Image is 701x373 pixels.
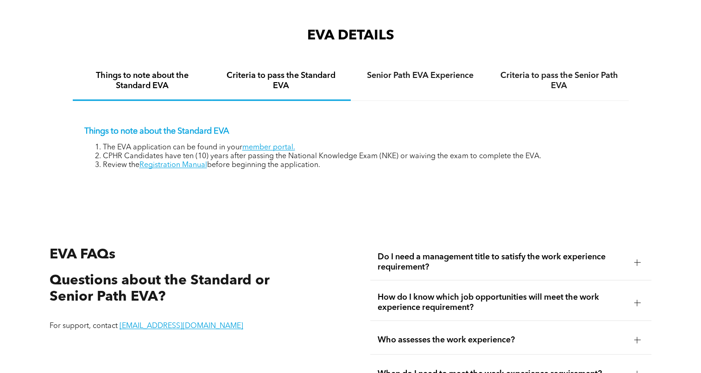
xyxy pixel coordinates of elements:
[307,29,394,43] span: EVA DETAILS
[498,71,620,91] h4: Criteria to pass the Senior Path EVA
[50,274,270,304] span: Questions about the Standard or Senior Path EVA?
[84,126,617,136] p: Things to note about the Standard EVA
[103,143,617,152] li: The EVA application can be found in your
[242,144,295,151] a: member portal.
[81,71,203,91] h4: Things to note about the Standard EVA
[378,252,626,272] span: Do I need a management title to satisfy the work experience requirement?
[378,292,626,313] span: How do I know which job opportunities will meet the work experience requirement?
[103,152,617,161] li: CPHR Candidates have ten (10) years after passing the National Knowledge Exam (NKE) or waiving th...
[139,161,207,169] a: Registration Manual
[378,334,626,345] span: Who assesses the work experience?
[50,322,118,330] span: For support, contact
[103,161,617,170] li: Review the before beginning the application.
[50,248,115,262] span: EVA FAQs
[359,71,481,81] h4: Senior Path EVA Experience
[120,322,243,330] a: [EMAIL_ADDRESS][DOMAIN_NAME]
[220,71,342,91] h4: Criteria to pass the Standard EVA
